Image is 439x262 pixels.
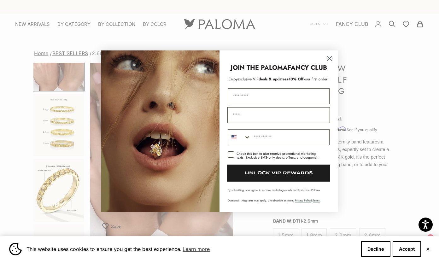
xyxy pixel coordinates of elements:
[288,63,327,72] strong: FANCY CLUB
[286,76,329,82] span: + your first order!
[237,76,286,82] span: deals & updates
[251,130,329,145] input: Phone Number
[101,50,220,212] img: Loading...
[237,152,322,159] div: Check this box to also receive promotional marketing texts (Exclusive SMS-only deals, offers, and...
[231,135,237,140] img: United States
[295,198,321,202] span: & .
[229,76,237,82] span: Enjoy
[227,107,330,123] input: Email
[227,165,330,182] button: UNLOCK VIP REWARDS
[295,198,311,202] a: Privacy Policy
[313,198,320,202] a: Terms
[9,243,22,255] img: Cookie banner
[26,244,356,254] span: This website uses cookies to ensure you get the best experience.
[182,244,211,254] a: Learn more
[237,76,259,82] span: exclusive VIP
[231,63,288,72] strong: JOIN THE PALOMA
[324,53,335,64] button: Close dialog
[228,88,330,104] input: First Name
[289,76,303,82] span: 10% Off
[228,130,251,145] button: Search Countries
[361,241,390,257] button: Decline
[426,247,430,251] button: Close
[393,241,421,257] button: Accept
[228,188,330,202] p: By submitting, you agree to receive marketing emails and texts from Paloma Diamonds. Msg rates ma...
